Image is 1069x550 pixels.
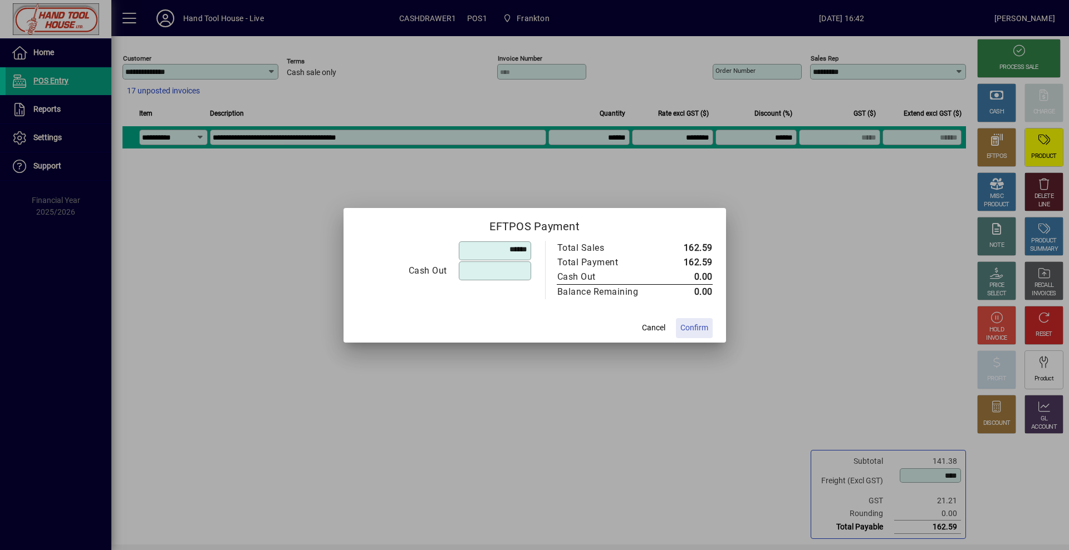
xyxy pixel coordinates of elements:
div: Cash Out [557,270,651,284]
span: Confirm [680,322,708,334]
td: 162.59 [662,255,713,270]
button: Confirm [676,318,713,338]
h2: EFTPOS Payment [344,208,726,240]
div: Balance Remaining [557,285,651,299]
span: Cancel [642,322,665,334]
td: 162.59 [662,241,713,255]
td: Total Payment [557,255,662,270]
td: 0.00 [662,284,713,299]
button: Cancel [636,318,671,338]
div: Cash Out [357,264,447,278]
td: Total Sales [557,241,662,255]
td: 0.00 [662,270,713,285]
